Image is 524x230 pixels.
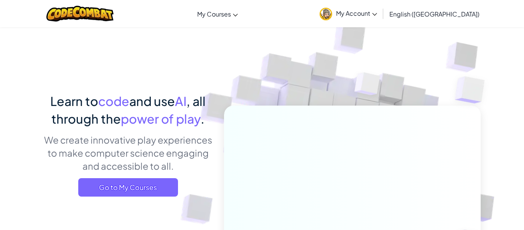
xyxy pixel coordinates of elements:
span: AI [175,93,186,109]
img: Overlap cubes [440,58,506,122]
a: Go to My Courses [78,178,178,197]
span: Learn to [50,93,98,109]
img: Overlap cubes [340,57,395,114]
span: code [98,93,129,109]
img: CodeCombat logo [46,6,114,22]
a: My Account [316,2,381,26]
span: and use [129,93,175,109]
img: avatar [320,8,332,20]
a: English ([GEOGRAPHIC_DATA]) [386,3,483,24]
span: power of play [121,111,201,126]
span: . [201,111,204,126]
a: My Courses [193,3,242,24]
span: My Account [336,9,377,17]
p: We create innovative play experiences to make computer science engaging and accessible to all. [43,133,213,172]
span: My Courses [197,10,231,18]
span: English ([GEOGRAPHIC_DATA]) [389,10,480,18]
